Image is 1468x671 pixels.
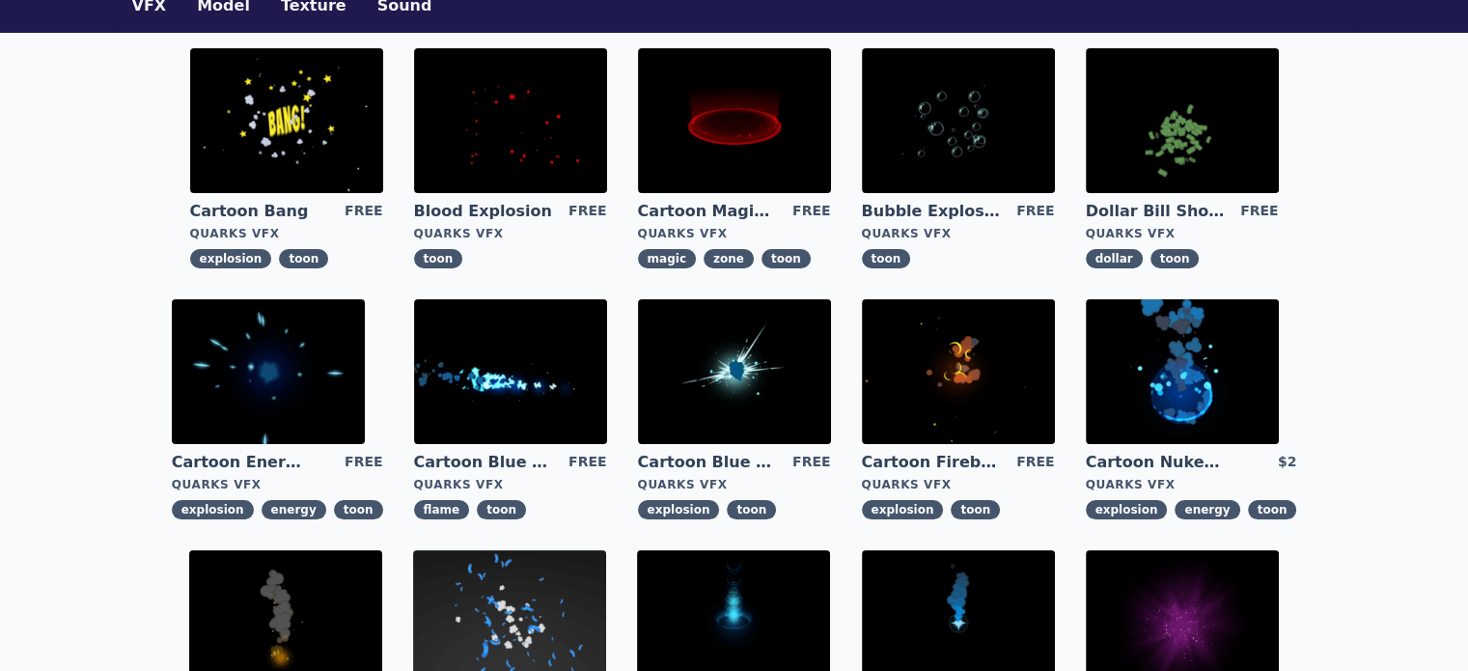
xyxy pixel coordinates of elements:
div: FREE [1016,201,1054,222]
div: Quarks VFX [638,477,831,492]
div: FREE [568,201,606,222]
a: Cartoon Magic Zone [638,201,777,222]
img: imgAlt [1086,48,1279,193]
span: toon [862,249,911,268]
span: toon [334,500,383,519]
span: explosion [862,500,944,519]
div: Quarks VFX [638,226,831,241]
a: Cartoon Energy Explosion [172,452,311,473]
span: zone [704,249,754,268]
img: imgAlt [190,48,383,193]
span: magic [638,249,696,268]
a: Cartoon Blue Gas Explosion [638,452,777,473]
div: Quarks VFX [862,477,1055,492]
img: imgAlt [862,299,1055,444]
div: Quarks VFX [414,226,607,241]
img: imgAlt [172,299,365,444]
span: toon [1150,249,1200,268]
a: Cartoon Blue Flamethrower [414,452,553,473]
span: explosion [190,249,272,268]
img: imgAlt [638,48,831,193]
div: FREE [345,201,382,222]
div: FREE [792,452,830,473]
div: FREE [568,452,606,473]
span: toon [477,500,526,519]
a: Cartoon Fireball Explosion [862,452,1001,473]
div: Quarks VFX [862,226,1055,241]
span: flame [414,500,470,519]
a: Blood Explosion [414,201,553,222]
span: explosion [1086,500,1168,519]
span: toon [951,500,1000,519]
a: Cartoon Nuke Energy Explosion [1086,452,1225,473]
img: imgAlt [1086,299,1279,444]
div: Quarks VFX [1086,226,1279,241]
div: FREE [1240,201,1278,222]
div: Quarks VFX [190,226,383,241]
span: energy [262,500,326,519]
div: Quarks VFX [1086,477,1297,492]
img: imgAlt [862,48,1055,193]
span: dollar [1086,249,1143,268]
a: Cartoon Bang [190,201,329,222]
span: toon [727,500,776,519]
img: imgAlt [638,299,831,444]
div: Quarks VFX [414,477,607,492]
div: FREE [345,452,382,473]
div: Quarks VFX [172,477,383,492]
div: FREE [792,201,830,222]
span: toon [279,249,328,268]
a: Bubble Explosion [862,201,1001,222]
div: FREE [1016,452,1054,473]
span: energy [1175,500,1239,519]
div: $2 [1278,452,1296,473]
span: explosion [172,500,254,519]
span: toon [414,249,463,268]
span: toon [762,249,811,268]
img: imgAlt [414,48,607,193]
a: Dollar Bill Shower [1086,201,1225,222]
span: toon [1248,500,1297,519]
span: explosion [638,500,720,519]
img: imgAlt [414,299,607,444]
